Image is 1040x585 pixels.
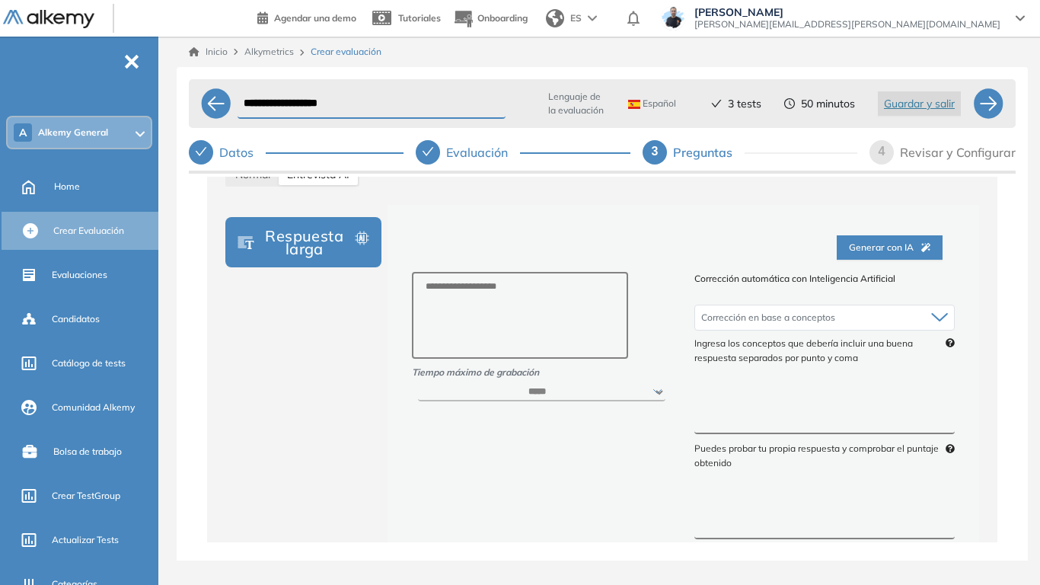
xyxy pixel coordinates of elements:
[274,12,356,24] span: Agendar una demo
[398,12,441,24] span: Tutoriales
[884,95,955,112] span: Guardar y salir
[52,268,107,282] span: Evaluaciones
[701,312,835,324] span: Corrección en base a conceptos
[189,140,404,165] div: Datos
[52,489,120,503] span: Crear TestGroup
[801,96,855,112] span: 50 minutos
[219,140,266,165] div: Datos
[225,217,381,267] button: Respuesta larga
[195,145,207,158] span: check
[19,126,27,139] span: A
[652,145,659,158] span: 3
[643,140,857,165] div: 3Preguntas
[38,126,108,139] span: Alkemy General
[548,90,607,117] span: Lenguaje de la evaluación
[694,6,1000,18] span: [PERSON_NAME]
[711,98,722,109] span: check
[416,140,630,165] div: Evaluación
[52,312,100,326] span: Candidatos
[694,18,1000,30] span: [PERSON_NAME][EMAIL_ADDRESS][PERSON_NAME][DOMAIN_NAME]
[588,15,597,21] img: arrow
[189,45,228,59] a: Inicio
[244,46,294,57] span: Alkymetrics
[53,224,124,238] span: Crear Evaluación
[453,2,528,35] button: Onboarding
[311,45,381,59] span: Crear evaluación
[477,12,528,24] span: Onboarding
[964,512,1040,585] iframe: Chat Widget
[673,140,745,165] div: Preguntas
[694,337,955,366] span: Ingresa los conceptos que debería incluir una buena respuesta separados por punto y coma
[628,100,640,109] img: ESP
[879,145,885,158] span: 4
[52,533,119,547] span: Actualizar Tests
[546,9,564,27] img: world
[257,8,356,26] a: Agendar una demo
[53,445,122,459] span: Bolsa de trabajo
[54,180,80,193] span: Home
[964,512,1040,585] div: Widget de chat
[628,97,676,110] span: Español
[694,442,955,471] span: Puedes probar tu propia respuesta y comprobar el puntaje obtenido
[878,91,961,116] button: Guardar y salir
[52,356,126,370] span: Catálogo de tests
[52,401,135,414] span: Comunidad Alkemy
[869,140,1016,165] div: 4Revisar y Configurar
[570,11,582,25] span: ES
[446,140,520,165] div: Evaluación
[837,235,943,260] button: Generar con IA
[849,241,930,255] span: Generar con IA
[412,366,539,378] span: Tiempo máximo de grabación
[3,10,94,29] img: Logo
[728,96,761,112] span: 3 tests
[694,272,895,286] span: Corrección automática con Inteligencia Artificial
[422,145,434,158] span: check
[900,140,1016,165] div: Revisar y Configurar
[784,98,795,109] span: clock-circle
